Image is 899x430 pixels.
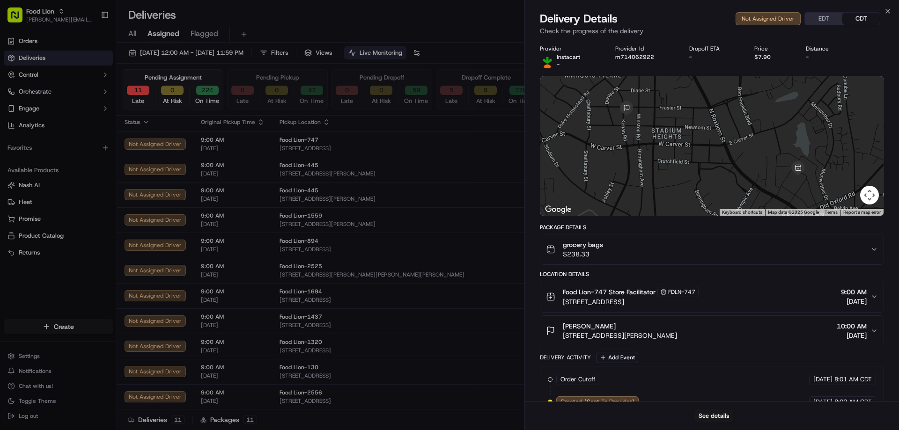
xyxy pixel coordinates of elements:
[19,136,72,145] span: Knowledge Base
[813,375,833,384] span: [DATE]
[540,281,884,312] button: Food Lion-747 Store FacilitatorFDLN-747[STREET_ADDRESS]9:00 AM[DATE]
[75,132,154,149] a: 💻API Documentation
[560,375,595,384] span: Order Cutoff
[540,354,591,361] div: Delivery Activity
[32,99,118,106] div: We're available if you need us!
[66,158,113,166] a: Powered byPylon
[806,53,849,61] div: -
[557,53,580,61] p: Instacart
[24,60,169,70] input: Got a question? Start typing here...
[540,26,884,36] p: Check the progress of the delivery
[597,352,638,363] button: Add Event
[837,331,867,340] span: [DATE]
[563,249,603,259] span: $238.33
[834,398,872,406] span: 8:02 AM CDT
[615,45,674,52] div: Provider Id
[563,297,699,306] span: [STREET_ADDRESS]
[563,287,656,297] span: Food Lion-747 Store Facilitator
[540,45,600,52] div: Provider
[9,89,26,106] img: 1736555255976-a54dd68f-1ca7-489b-9aae-adbdc363a1c4
[93,159,113,166] span: Pylon
[563,321,616,331] span: [PERSON_NAME]
[842,13,880,25] button: CDT
[560,398,634,406] span: Created (Sent To Provider)
[768,210,819,215] span: Map data ©2025 Google
[722,209,762,216] button: Keyboard shortcuts
[694,409,733,423] button: See details
[6,132,75,149] a: 📗Knowledge Base
[754,45,791,52] div: Price
[543,204,574,216] img: Google
[540,270,884,278] div: Location Details
[159,92,170,103] button: Start new chat
[806,45,849,52] div: Distance
[79,137,87,144] div: 💻
[689,53,740,61] div: -
[540,11,618,26] span: Delivery Details
[841,287,867,297] span: 9:00 AM
[563,240,603,249] span: grocery bags
[543,204,574,216] a: Open this area in Google Maps (opens a new window)
[825,210,838,215] a: Terms (opens in new tab)
[88,136,150,145] span: API Documentation
[9,9,28,28] img: Nash
[540,224,884,231] div: Package Details
[9,137,17,144] div: 📗
[843,210,881,215] a: Report a map error
[813,398,833,406] span: [DATE]
[563,331,677,340] span: [STREET_ADDRESS][PERSON_NAME]
[837,321,867,331] span: 10:00 AM
[615,53,654,61] button: m714062922
[9,37,170,52] p: Welcome 👋
[841,297,867,306] span: [DATE]
[805,13,842,25] button: EDT
[32,89,154,99] div: Start new chat
[834,375,872,384] span: 8:01 AM CDT
[557,61,560,68] span: -
[668,288,695,296] span: FDLN-747
[754,53,791,61] div: $7.90
[540,316,884,346] button: [PERSON_NAME][STREET_ADDRESS][PERSON_NAME]10:00 AM[DATE]
[540,234,884,264] button: grocery bags$238.33
[689,45,740,52] div: Dropoff ETA
[540,53,555,68] img: profile_instacart_ahold_partner.png
[860,186,879,204] button: Map camera controls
